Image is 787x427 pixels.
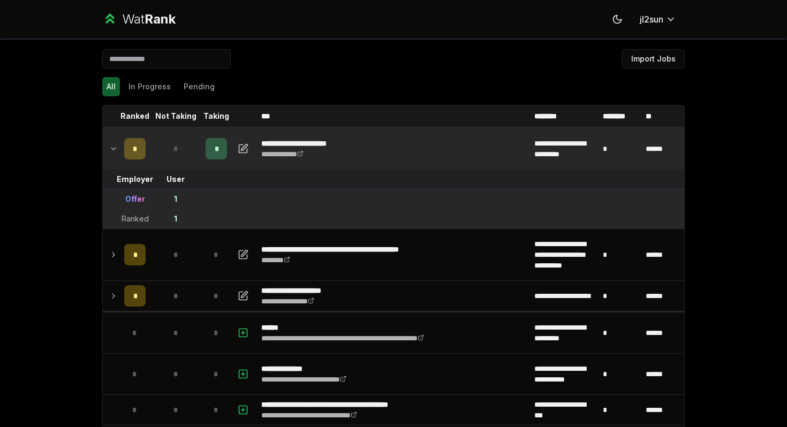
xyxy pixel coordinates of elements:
div: 1 [174,194,177,204]
td: User [150,170,201,189]
p: Taking [203,111,229,121]
div: 1 [174,213,177,224]
div: Wat [122,11,176,28]
span: Rank [145,11,176,27]
div: Offer [125,194,145,204]
button: Import Jobs [622,49,685,68]
button: In Progress [124,77,175,96]
div: Ranked [122,213,149,224]
span: jl2sun [640,13,663,26]
button: jl2sun [631,10,685,29]
button: Pending [179,77,219,96]
a: WatRank [102,11,176,28]
p: Not Taking [155,111,196,121]
p: Ranked [120,111,149,121]
button: All [102,77,120,96]
td: Employer [120,170,150,189]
